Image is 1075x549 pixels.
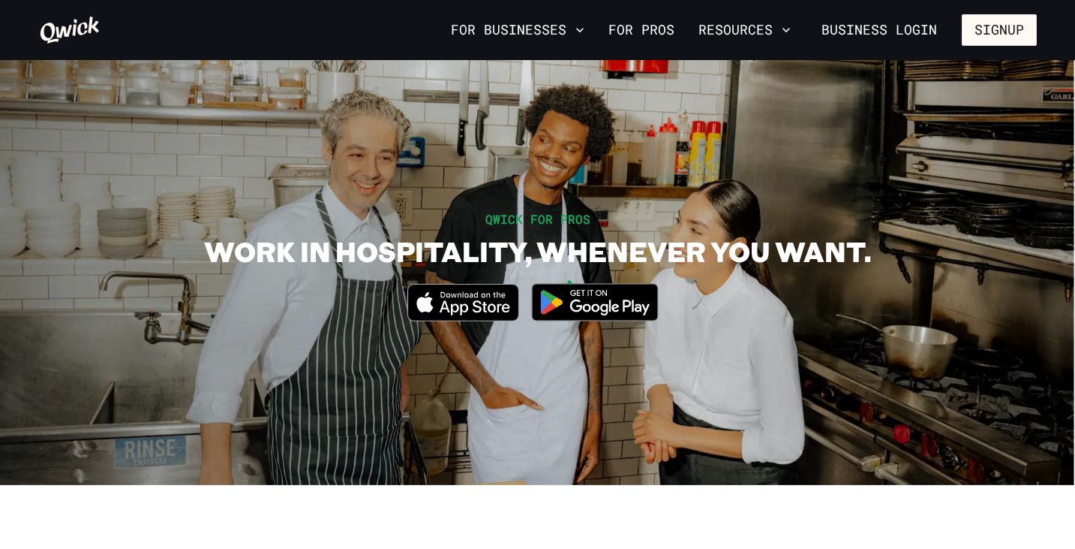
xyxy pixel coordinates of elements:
[204,234,871,268] h1: WORK IN HOSPITALITY, WHENEVER YOU WANT.
[445,17,590,43] button: For Businesses
[692,17,797,43] button: Resources
[809,14,950,46] a: Business Login
[407,309,520,324] a: Download on the App Store
[522,274,668,330] img: Get it on Google Play
[485,211,590,227] span: QWICK FOR PROS
[602,17,680,43] a: For Pros
[962,14,1037,46] button: Signup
